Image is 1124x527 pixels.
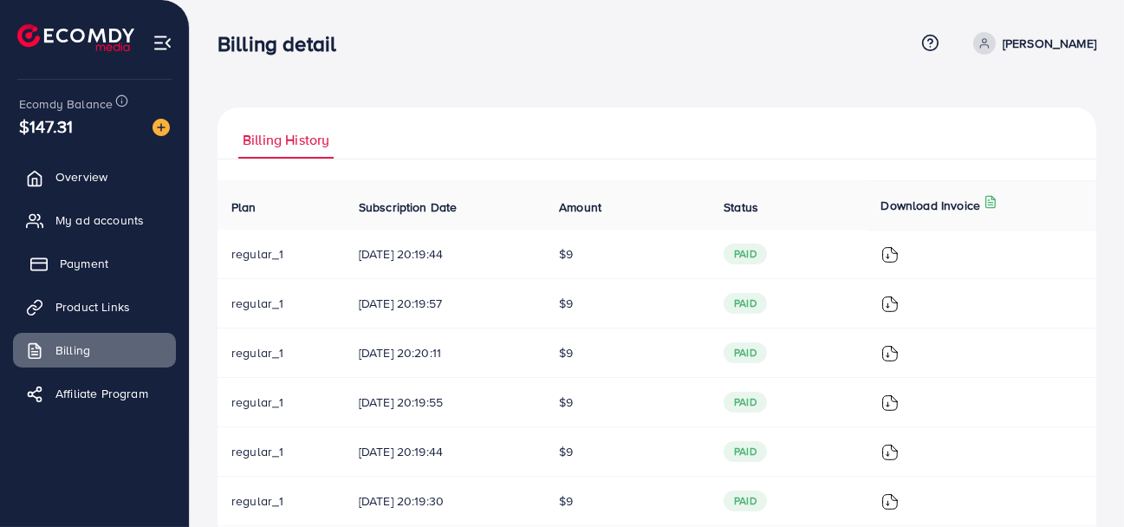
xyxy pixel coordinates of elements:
[881,345,899,362] img: ic-download-invoice.1f3c1b55.svg
[55,211,144,229] span: My ad accounts
[231,198,257,216] span: Plan
[881,296,899,313] img: ic-download-invoice.1f3c1b55.svg
[359,394,531,411] span: [DATE] 20:19:55
[231,492,283,510] span: regular_1
[13,290,176,324] a: Product Links
[724,491,767,511] span: paid
[359,295,531,312] span: [DATE] 20:19:57
[55,298,130,316] span: Product Links
[881,246,899,263] img: ic-download-invoice.1f3c1b55.svg
[359,198,458,216] span: Subscription Date
[231,344,283,361] span: regular_1
[359,443,531,460] span: [DATE] 20:19:44
[19,95,113,113] span: Ecomdy Balance
[1050,449,1111,514] iframe: Chat
[559,443,573,460] span: $9
[966,32,1096,55] a: [PERSON_NAME]
[153,33,172,53] img: menu
[1003,33,1096,54] p: [PERSON_NAME]
[17,24,134,51] img: logo
[881,394,899,412] img: ic-download-invoice.1f3c1b55.svg
[559,245,573,263] span: $9
[559,394,573,411] span: $9
[231,443,283,460] span: regular_1
[724,441,767,462] span: paid
[559,492,573,510] span: $9
[13,333,176,368] a: Billing
[55,385,148,402] span: Affiliate Program
[231,245,283,263] span: regular_1
[153,119,170,136] img: image
[55,168,107,185] span: Overview
[559,295,573,312] span: $9
[218,31,350,56] h3: Billing detail
[724,293,767,314] span: paid
[243,130,329,150] span: Billing History
[724,198,758,216] span: Status
[881,444,899,461] img: ic-download-invoice.1f3c1b55.svg
[60,255,108,272] span: Payment
[13,246,176,281] a: Payment
[55,342,90,359] span: Billing
[724,342,767,363] span: paid
[359,245,531,263] span: [DATE] 20:19:44
[359,492,531,510] span: [DATE] 20:19:30
[724,392,767,413] span: paid
[881,195,981,216] p: Download Invoice
[359,344,531,361] span: [DATE] 20:20:11
[724,244,767,264] span: paid
[13,376,176,411] a: Affiliate Program
[13,159,176,194] a: Overview
[559,344,573,361] span: $9
[559,198,601,216] span: Amount
[13,203,176,237] a: My ad accounts
[19,114,73,139] span: $147.31
[231,394,283,411] span: regular_1
[231,295,283,312] span: regular_1
[881,493,899,511] img: ic-download-invoice.1f3c1b55.svg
